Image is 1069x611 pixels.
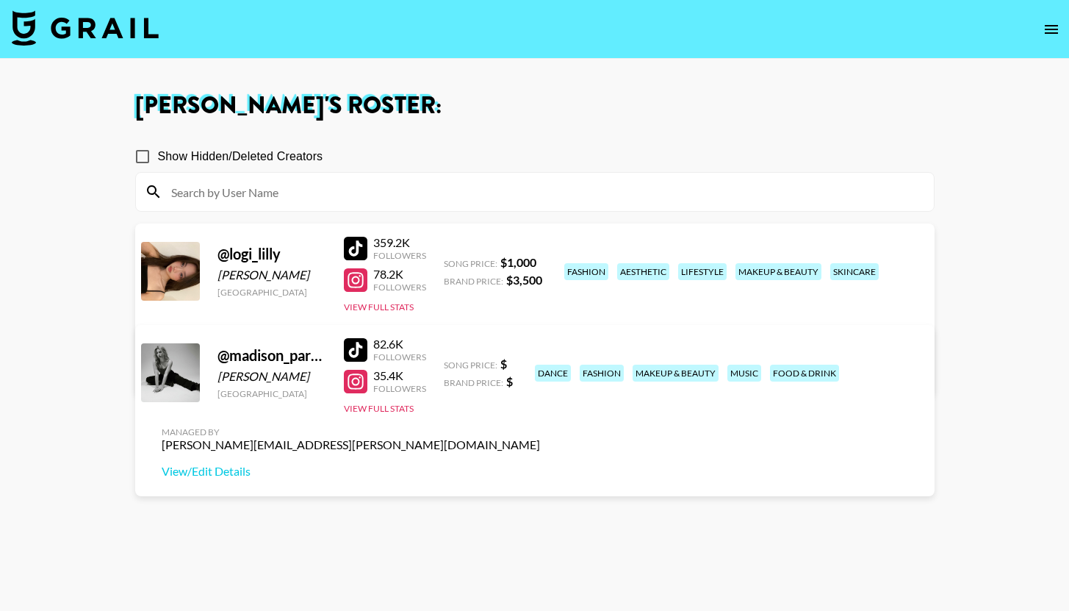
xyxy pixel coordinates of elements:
input: Search by User Name [162,180,925,204]
div: Followers [373,383,426,394]
div: food & drink [770,365,839,382]
div: 78.2K [373,267,426,282]
span: Song Price: [444,360,497,371]
div: Managed By [162,426,540,437]
span: Brand Price: [444,276,503,287]
strong: $ 3,500 [506,273,542,287]
div: fashion [580,365,624,382]
h1: [PERSON_NAME] 's Roster: [135,94,935,118]
button: View Full Stats [344,403,414,414]
span: Brand Price: [444,377,503,388]
div: [PERSON_NAME] [217,369,326,384]
div: makeup & beauty [633,365,719,382]
div: music [727,365,761,382]
strong: $ [500,357,507,371]
a: View/Edit Details [162,464,540,479]
div: lifestyle [678,263,727,280]
div: dance [535,365,571,382]
div: makeup & beauty [735,263,821,280]
span: Song Price: [444,258,497,269]
span: Show Hidden/Deleted Creators [158,148,323,165]
div: skincare [830,263,879,280]
div: [GEOGRAPHIC_DATA] [217,287,326,298]
div: [PERSON_NAME][EMAIL_ADDRESS][PERSON_NAME][DOMAIN_NAME] [162,437,540,452]
strong: $ 1,000 [500,255,536,269]
div: 35.4K [373,368,426,383]
button: open drawer [1037,15,1066,44]
div: aesthetic [617,263,669,280]
div: Followers [373,351,426,362]
div: [GEOGRAPHIC_DATA] [217,388,326,399]
div: [PERSON_NAME] [217,268,326,282]
div: fashion [564,263,608,280]
img: Grail Talent [12,10,159,46]
strong: $ [506,374,513,388]
div: 82.6K [373,337,426,351]
div: Followers [373,282,426,293]
div: 359.2K [373,235,426,250]
button: View Full Stats [344,301,414,312]
div: Followers [373,250,426,261]
div: @ madison_parkinson1 [217,346,326,365]
div: @ logi_lilly [217,245,326,263]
